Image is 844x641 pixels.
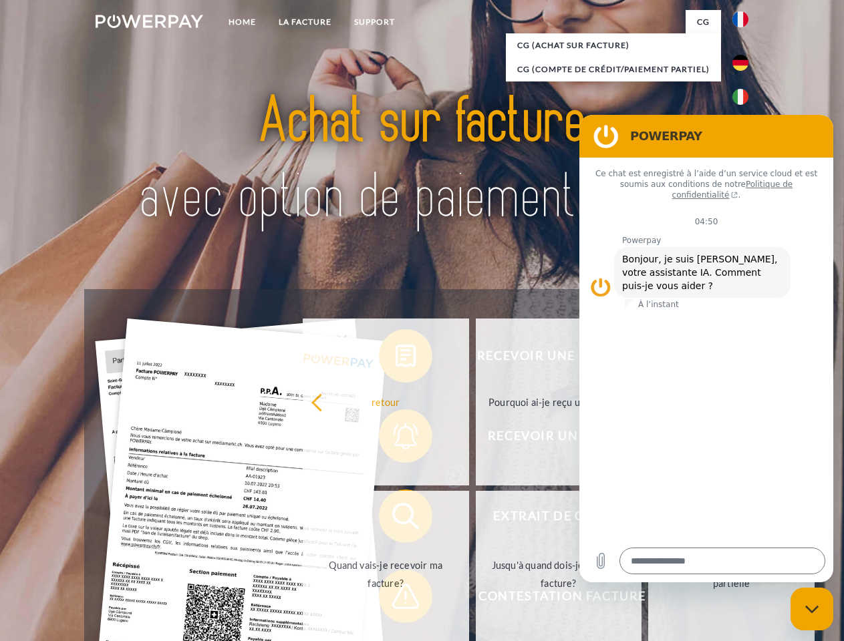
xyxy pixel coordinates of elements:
[506,33,721,57] a: CG (achat sur facture)
[506,57,721,81] a: CG (Compte de crédit/paiement partiel)
[267,10,343,34] a: LA FACTURE
[686,10,721,34] a: CG
[343,10,406,34] a: Support
[579,115,833,582] iframe: Fenêtre de messagerie
[791,588,833,630] iframe: Bouton de lancement de la fenêtre de messagerie, conversation en cours
[732,11,748,27] img: fr
[96,15,203,28] img: logo-powerpay-white.svg
[484,393,634,411] div: Pourquoi ai-je reçu une facture?
[217,10,267,34] a: Home
[311,556,461,592] div: Quand vais-je recevoir ma facture?
[484,556,634,592] div: Jusqu'à quand dois-je payer ma facture?
[732,89,748,105] img: it
[311,393,461,411] div: retour
[732,55,748,71] img: de
[128,64,716,256] img: title-powerpay_fr.svg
